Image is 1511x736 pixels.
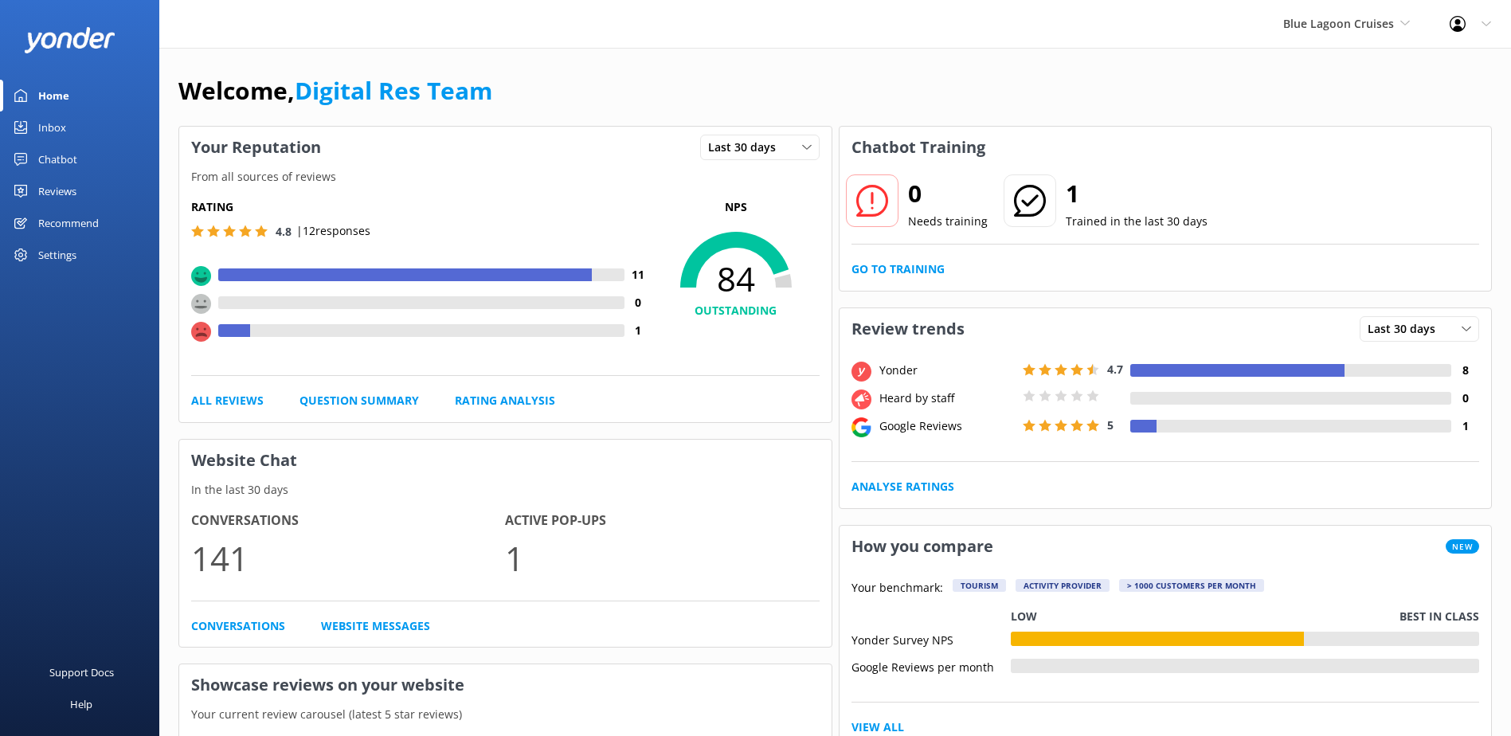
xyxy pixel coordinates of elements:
[24,27,115,53] img: yonder-white-logo.png
[708,139,785,156] span: Last 30 days
[296,222,370,240] p: | 12 responses
[321,617,430,635] a: Website Messages
[38,80,69,112] div: Home
[179,481,832,499] p: In the last 30 days
[191,617,285,635] a: Conversations
[49,656,114,688] div: Support Docs
[908,213,988,230] p: Needs training
[295,74,492,107] a: Digital Res Team
[840,127,997,168] h3: Chatbot Training
[299,392,419,409] a: Question Summary
[1451,362,1479,379] h4: 8
[652,259,820,299] span: 84
[840,308,977,350] h3: Review trends
[191,392,264,409] a: All Reviews
[38,112,66,143] div: Inbox
[191,511,505,531] h4: Conversations
[38,207,99,239] div: Recommend
[1446,539,1479,554] span: New
[1066,213,1208,230] p: Trained in the last 30 days
[652,302,820,319] h4: OUTSTANDING
[191,198,652,216] h5: Rating
[505,531,819,585] p: 1
[1451,417,1479,435] h4: 1
[851,659,1011,673] div: Google Reviews per month
[70,688,92,720] div: Help
[276,224,292,239] span: 4.8
[851,260,945,278] a: Go to Training
[1119,579,1264,592] div: > 1000 customers per month
[1107,417,1114,433] span: 5
[875,417,1019,435] div: Google Reviews
[875,362,1019,379] div: Yonder
[505,511,819,531] h4: Active Pop-ups
[1066,174,1208,213] h2: 1
[624,322,652,339] h4: 1
[455,392,555,409] a: Rating Analysis
[1451,390,1479,407] h4: 0
[179,440,832,481] h3: Website Chat
[851,718,904,736] a: View All
[38,239,76,271] div: Settings
[38,143,77,175] div: Chatbot
[1368,320,1445,338] span: Last 30 days
[624,266,652,284] h4: 11
[191,531,505,585] p: 141
[875,390,1019,407] div: Heard by staff
[851,478,954,495] a: Analyse Ratings
[1011,608,1037,625] p: Low
[851,632,1011,646] div: Yonder Survey NPS
[624,294,652,311] h4: 0
[178,72,492,110] h1: Welcome,
[851,579,943,598] p: Your benchmark:
[38,175,76,207] div: Reviews
[908,174,988,213] h2: 0
[840,526,1005,567] h3: How you compare
[953,579,1006,592] div: Tourism
[179,706,832,723] p: Your current review carousel (latest 5 star reviews)
[179,127,333,168] h3: Your Reputation
[179,168,832,186] p: From all sources of reviews
[1399,608,1479,625] p: Best in class
[1283,16,1394,31] span: Blue Lagoon Cruises
[652,198,820,216] p: NPS
[179,664,832,706] h3: Showcase reviews on your website
[1016,579,1110,592] div: Activity Provider
[1107,362,1123,377] span: 4.7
